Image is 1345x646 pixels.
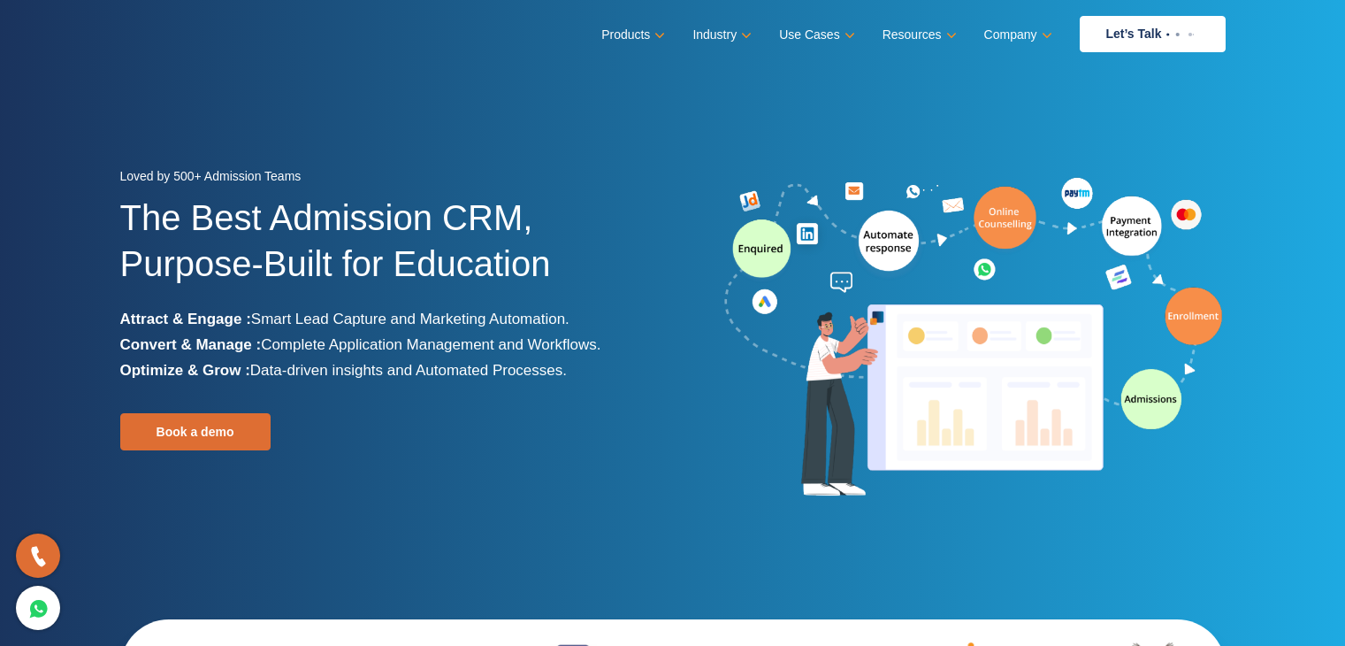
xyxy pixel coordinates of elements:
b: Convert & Manage : [120,336,262,353]
b: Optimize & Grow : [120,362,250,379]
a: Products [601,22,661,48]
span: Smart Lead Capture and Marketing Automation. [251,311,569,327]
b: Attract & Engage : [120,311,251,327]
a: Book a demo [120,413,271,450]
span: Complete Application Management and Workflows. [261,336,600,353]
span: Data-driven insights and Automated Processes. [250,362,567,379]
a: Industry [692,22,748,48]
h1: The Best Admission CRM, Purpose-Built for Education [120,195,660,306]
img: admission-software-home-page-header [722,173,1226,504]
div: Loved by 500+ Admission Teams [120,164,660,195]
a: Use Cases [779,22,851,48]
a: Resources [883,22,953,48]
a: Let’s Talk [1080,16,1226,52]
a: Company [984,22,1049,48]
